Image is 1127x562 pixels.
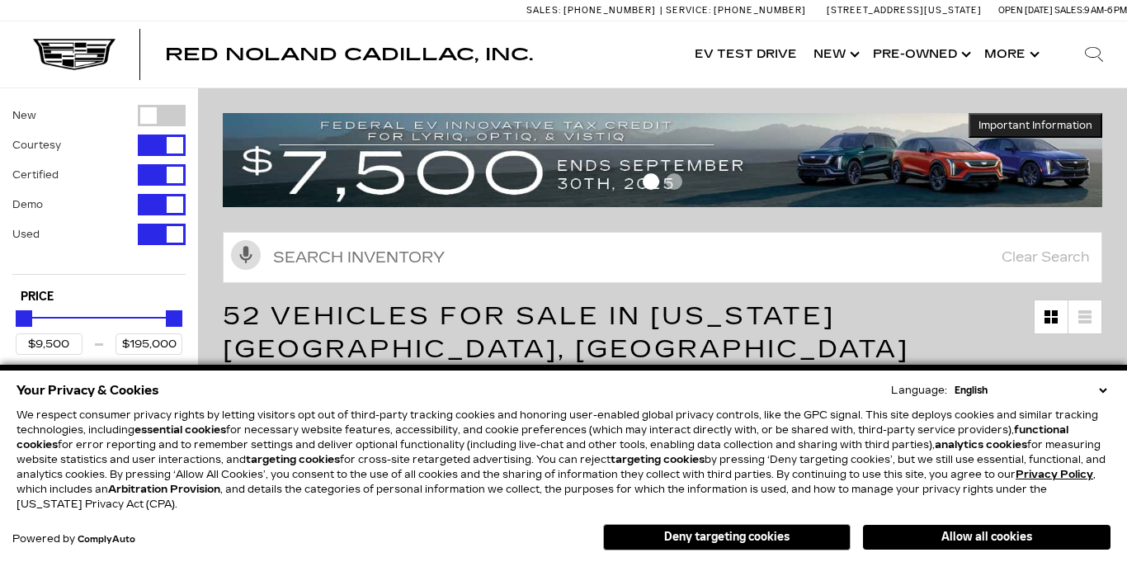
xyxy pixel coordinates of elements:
[246,454,340,465] strong: targeting cookies
[116,333,182,355] input: Maximum
[12,167,59,183] label: Certified
[165,45,533,64] span: Red Noland Cadillac, Inc.
[166,310,182,327] div: Maximum Price
[21,290,177,305] h5: Price
[714,5,806,16] span: [PHONE_NUMBER]
[12,107,36,124] label: New
[865,21,976,87] a: Pre-Owned
[108,484,220,495] strong: Arbitration Provision
[611,454,705,465] strong: targeting cookies
[12,226,40,243] label: Used
[12,534,135,545] div: Powered by
[16,305,182,355] div: Price
[563,5,656,16] span: [PHONE_NUMBER]
[935,439,1027,451] strong: analytics cookies
[231,240,261,270] svg: Click to toggle on voice search
[223,301,909,364] span: 52 Vehicles for Sale in [US_STATE][GEOGRAPHIC_DATA], [GEOGRAPHIC_DATA]
[998,5,1053,16] span: Open [DATE]
[969,113,1102,138] button: Important Information
[1084,5,1127,16] span: 9 AM-6 PM
[686,21,805,87] a: EV Test Drive
[805,21,865,87] a: New
[603,524,851,550] button: Deny targeting cookies
[666,173,682,190] span: Go to slide 2
[33,39,116,70] img: Cadillac Dark Logo with Cadillac White Text
[16,310,32,327] div: Minimum Price
[223,113,1102,207] img: vrp-tax-ending-august-version
[12,196,43,213] label: Demo
[165,46,533,63] a: Red Noland Cadillac, Inc.
[526,6,660,15] a: Sales: [PHONE_NUMBER]
[1054,5,1084,16] span: Sales:
[526,5,561,16] span: Sales:
[78,535,135,545] a: ComplyAuto
[643,173,659,190] span: Go to slide 1
[134,424,226,436] strong: essential cookies
[17,379,159,402] span: Your Privacy & Cookies
[976,21,1044,87] button: More
[891,385,947,395] div: Language:
[223,232,1102,283] input: Search Inventory
[17,408,1110,512] p: We respect consumer privacy rights by letting visitors opt out of third-party tracking cookies an...
[660,6,810,15] a: Service: [PHONE_NUMBER]
[863,525,1110,550] button: Allow all cookies
[950,383,1110,398] select: Language Select
[666,5,711,16] span: Service:
[827,5,982,16] a: [STREET_ADDRESS][US_STATE]
[12,105,186,274] div: Filter by Vehicle Type
[16,333,83,355] input: Minimum
[12,137,61,153] label: Courtesy
[1016,469,1093,480] a: Privacy Policy
[978,119,1092,132] span: Important Information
